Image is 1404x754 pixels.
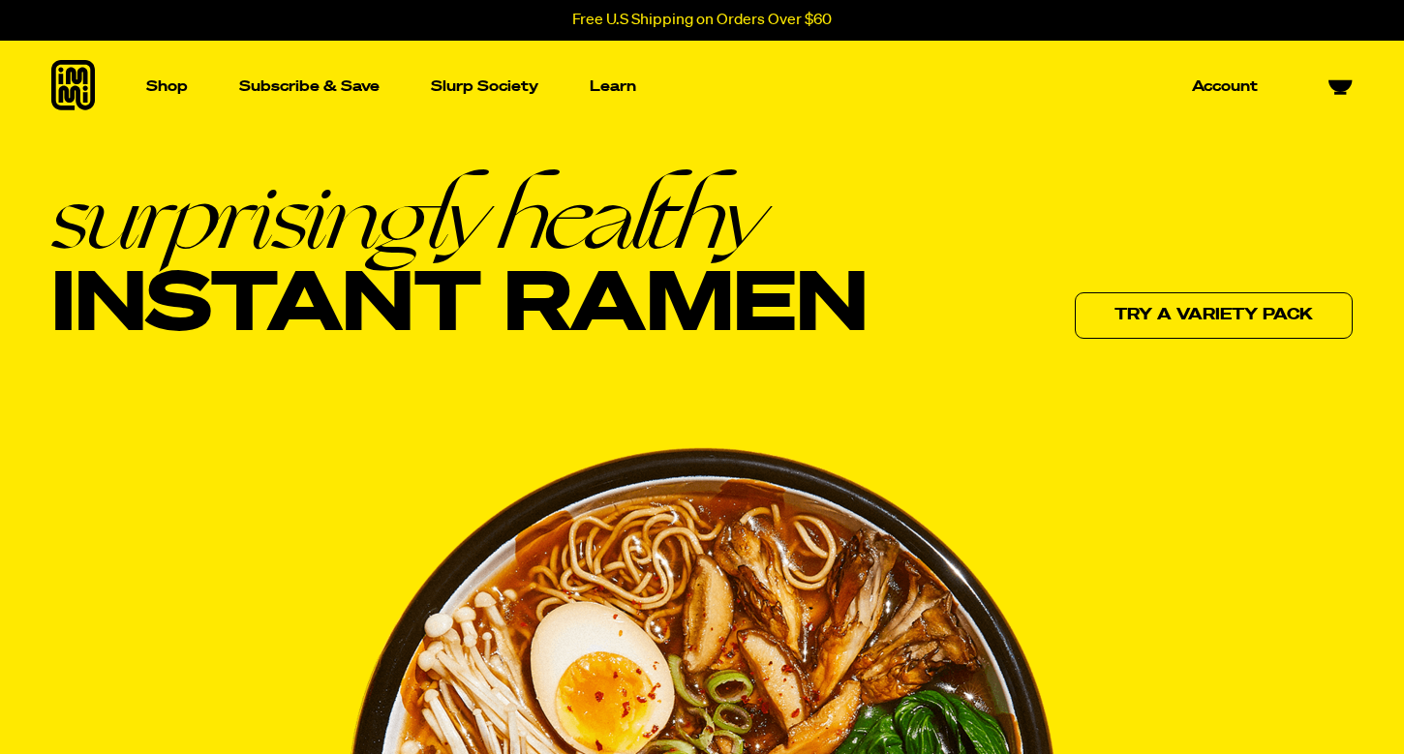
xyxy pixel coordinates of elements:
p: Subscribe & Save [239,79,380,94]
em: surprisingly healthy [51,171,868,262]
a: Slurp Society [423,72,546,102]
p: Slurp Society [431,79,538,94]
a: Subscribe & Save [231,72,387,102]
a: Learn [582,41,644,133]
a: Shop [138,41,196,133]
p: Free U.S Shipping on Orders Over $60 [572,12,832,29]
nav: Main navigation [138,41,1266,133]
h1: Instant Ramen [51,171,868,352]
p: Learn [590,79,636,94]
p: Shop [146,79,188,94]
p: Account [1192,79,1258,94]
a: Try a variety pack [1075,292,1353,339]
a: Account [1184,72,1266,102]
